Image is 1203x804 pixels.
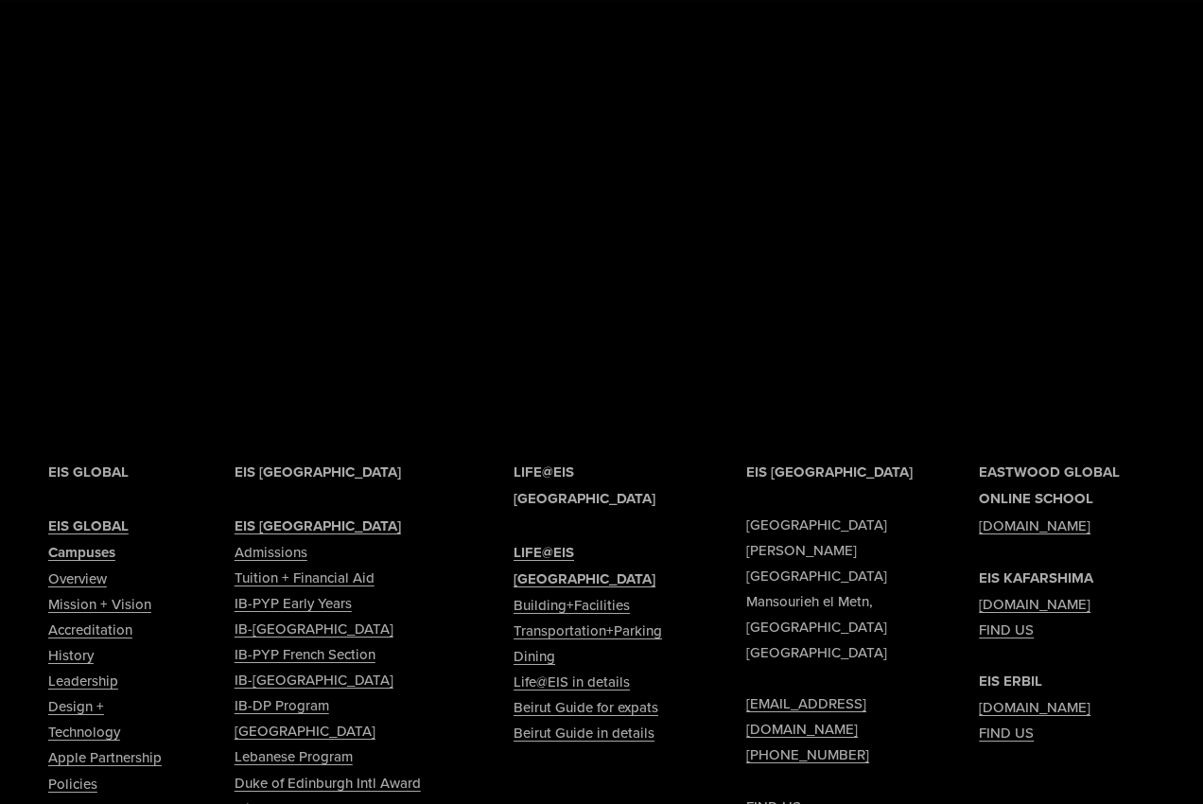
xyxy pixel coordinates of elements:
a: Leadership [48,668,118,693]
strong: EIS GLOBAL [48,516,129,536]
a: Life@EIS in details [514,669,630,694]
a: [DOMAIN_NAME] [979,694,1090,720]
a: Design + Technology [48,693,178,744]
a: IB-[GEOGRAPHIC_DATA] [235,667,393,692]
strong: EIS [GEOGRAPHIC_DATA] [235,462,401,482]
a: Apple Partnership [48,744,162,770]
a: IB-PYP French Section [235,641,375,667]
a: Transportation+Parking [514,618,662,643]
a: Duke of Edinburgh Intl Award [235,770,421,795]
a: Building+Facilities [514,592,630,618]
strong: EIS [GEOGRAPHIC_DATA] [235,516,401,536]
a: Admissions [235,539,307,565]
a: Policies [48,771,97,796]
a: EIS GLOBAL [48,513,129,539]
a: IB-DP Program [235,692,329,718]
strong: LIFE@EIS [GEOGRAPHIC_DATA] [514,462,655,509]
a: FIND US [979,617,1034,642]
a: FIND US [979,720,1034,745]
strong: EIS KAFARSHIMA [979,568,1093,588]
a: Mission + Vision [48,591,151,617]
strong: LIFE@EIS [GEOGRAPHIC_DATA] [514,542,655,589]
a: History [48,642,94,668]
a: Campuses [48,539,115,566]
a: Beirut Guide in details [514,720,654,745]
strong: EIS GLOBAL [48,462,129,482]
a: [DOMAIN_NAME] [979,591,1090,617]
a: [PHONE_NUMBER] [746,742,869,767]
strong: EASTWOOD GLOBAL ONLINE SCHOOL [979,462,1120,509]
a: [EMAIL_ADDRESS][DOMAIN_NAME] [746,690,922,742]
a: IB-PYP Early Years [235,590,352,616]
a: Overview [48,566,107,591]
a: Lebanese Program [235,743,353,769]
strong: Campuses [48,542,115,563]
a: Dining [514,643,555,669]
a: Tuition + Financial Aid [235,565,375,590]
a: Accreditation [48,617,132,642]
a: Beirut Guide for expats [514,694,658,720]
a: LIFE@EIS [GEOGRAPHIC_DATA] [514,539,689,592]
a: IB-[GEOGRAPHIC_DATA] [235,616,393,641]
a: EIS [GEOGRAPHIC_DATA] [235,513,401,539]
a: [DOMAIN_NAME] [979,513,1090,538]
a: [GEOGRAPHIC_DATA] [235,718,375,743]
strong: EIS [GEOGRAPHIC_DATA] [746,462,913,482]
strong: EIS ERBIL [979,671,1042,691]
